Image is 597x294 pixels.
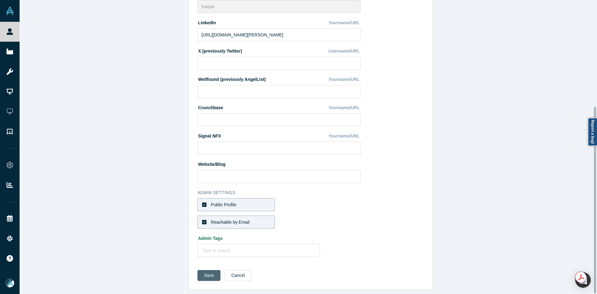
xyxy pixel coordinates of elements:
label: Admin Tags [197,233,361,242]
div: Public Profile [211,202,236,208]
div: Yourname/URL [328,17,361,28]
button: Save [197,270,220,281]
label: Website/Blog [197,159,225,168]
img: Mia Scott's Account [6,279,14,287]
label: X (previously Twitter) [197,46,242,54]
button: Cancel [225,270,252,281]
label: Crunchbase [197,102,223,111]
label: Signal NFX [197,131,221,139]
img: Alchemist Vault Logo [6,7,14,15]
div: Username/URL [328,46,361,57]
label: LinkedIn [197,17,216,26]
label: Wellfound (previously AngelList) [197,74,266,83]
div: Yourname/URL [328,102,361,113]
h3: Admin Settings [197,189,361,196]
a: Report a bug! [588,118,597,146]
div: Reachable by Email [211,219,250,226]
div: Yourname/URL [328,74,361,85]
div: Yourname/URL [328,131,361,142]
